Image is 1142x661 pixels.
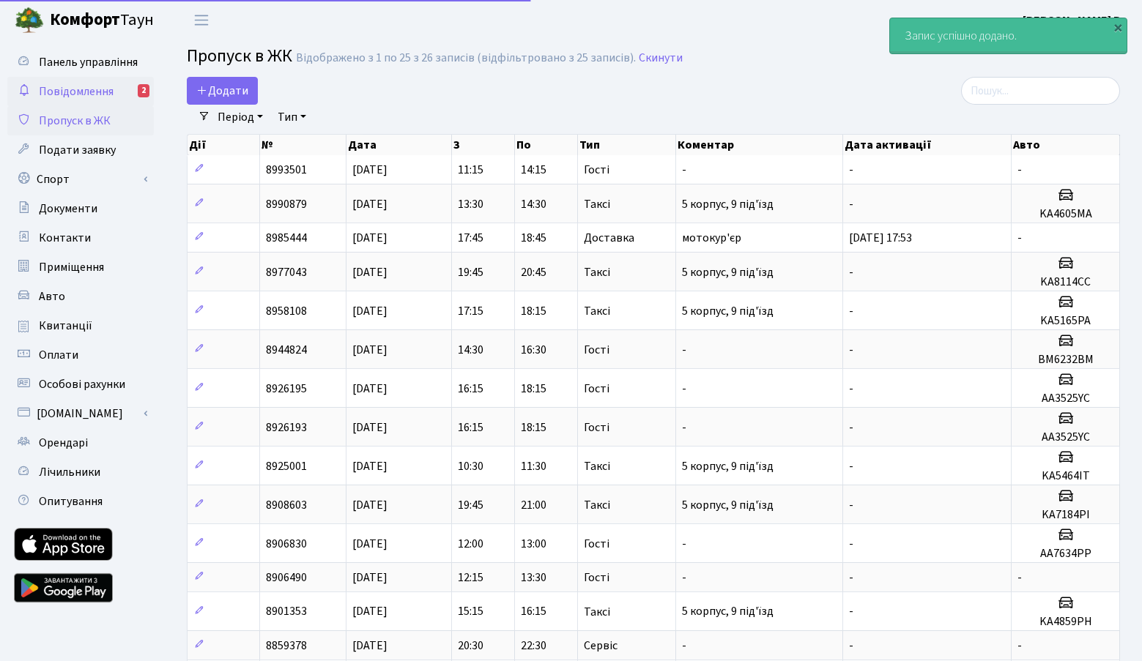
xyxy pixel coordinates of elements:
span: - [682,569,686,586]
b: [PERSON_NAME] В. [1023,12,1124,29]
a: [DOMAIN_NAME] [7,399,154,428]
span: [DATE] [352,196,388,212]
span: 8985444 [266,230,307,246]
span: - [849,342,853,358]
button: Переключити навігацію [183,8,220,32]
span: 19:45 [458,264,483,280]
span: - [682,162,686,178]
span: 14:30 [458,342,483,358]
span: Подати заявку [39,142,116,158]
h5: KA7184PI [1017,508,1113,522]
span: 12:00 [458,536,483,552]
span: - [849,196,853,212]
span: - [849,497,853,513]
a: Особові рахунки [7,370,154,399]
span: [DATE] [352,604,388,620]
span: 8958108 [266,303,307,319]
span: [DATE] [352,536,388,552]
span: [DATE] [352,162,388,178]
th: Тип [578,135,676,155]
div: Відображено з 1 по 25 з 26 записів (відфільтровано з 25 записів). [296,51,636,65]
a: Документи [7,194,154,223]
span: 5 корпус, 9 під'їзд [682,458,774,474]
span: Контакти [39,230,91,246]
span: [DATE] [352,342,388,358]
input: Пошук... [961,77,1120,105]
span: 20:45 [521,264,546,280]
span: - [1017,162,1022,178]
span: - [849,536,853,552]
span: Таксі [584,305,610,317]
span: - [849,264,853,280]
span: - [1017,230,1022,246]
h5: ВМ6232ВМ [1017,353,1113,367]
a: Оплати [7,340,154,370]
span: 8906490 [266,569,307,586]
th: Коментар [676,135,843,155]
span: Квитанції [39,318,92,334]
span: - [1017,569,1022,586]
span: 8908603 [266,497,307,513]
h5: KA5464IT [1017,469,1113,483]
th: Дата активації [843,135,1012,155]
span: - [849,604,853,620]
span: 5 корпус, 9 під'їзд [682,196,774,212]
span: [DATE] 17:53 [849,230,912,246]
span: Орендарі [39,435,88,451]
span: - [682,536,686,552]
span: 15:15 [458,604,483,620]
span: 17:15 [458,303,483,319]
span: 13:00 [521,536,546,552]
span: Документи [39,201,97,217]
span: [DATE] [352,638,388,654]
span: - [849,569,853,586]
th: Авто [1012,135,1120,155]
span: 8944824 [266,342,307,358]
a: Спорт [7,165,154,194]
span: 21:00 [521,497,546,513]
span: Повідомлення [39,83,114,100]
b: Комфорт [50,8,120,31]
a: Приміщення [7,253,154,282]
span: 12:15 [458,569,483,586]
span: 8926195 [266,381,307,397]
span: - [849,162,853,178]
span: Таксі [584,198,610,210]
span: - [849,458,853,474]
span: Панель управління [39,54,138,70]
div: Запис успішно додано. [890,18,1127,53]
a: Квитанції [7,311,154,340]
span: 5 корпус, 9 під'їзд [682,604,774,620]
span: 14:15 [521,162,546,178]
span: 11:15 [458,162,483,178]
span: 5 корпус, 9 під'їзд [682,303,774,319]
span: Таксі [584,460,610,472]
span: 8990879 [266,196,307,212]
a: Подати заявку [7,135,154,165]
img: logo.png [15,6,44,35]
span: Особові рахунки [39,376,125,392]
span: Лічильники [39,464,100,480]
th: Дата [346,135,452,155]
span: - [682,638,686,654]
span: 16:15 [521,604,546,620]
span: [DATE] [352,419,388,436]
span: мотокур'єр [682,230,741,246]
span: Пропуск в ЖК [39,113,111,129]
a: Опитування [7,487,154,516]
span: 18:45 [521,230,546,246]
span: Пропуск в ЖК [187,43,292,69]
span: [DATE] [352,381,388,397]
span: 18:15 [521,419,546,436]
span: 14:30 [521,196,546,212]
span: Таун [50,8,154,33]
a: Період [212,105,269,130]
span: - [682,419,686,436]
span: 8901353 [266,604,307,620]
span: 20:30 [458,638,483,654]
span: - [849,303,853,319]
span: Гості [584,344,609,356]
span: - [682,342,686,358]
a: Контакти [7,223,154,253]
a: Пропуск в ЖК [7,106,154,135]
